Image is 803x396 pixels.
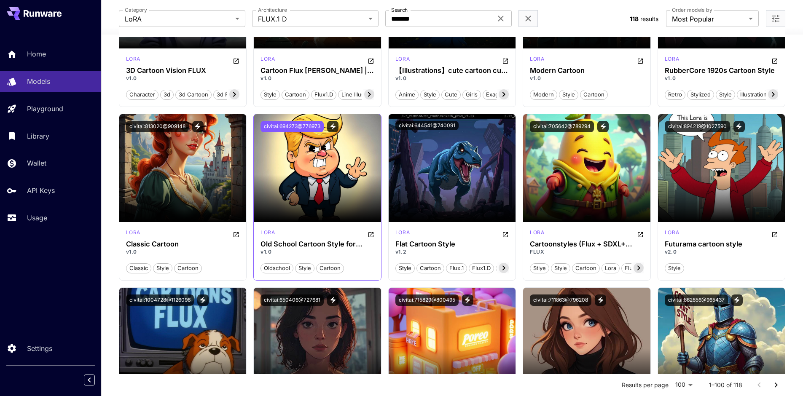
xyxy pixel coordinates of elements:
p: lora [395,229,410,236]
div: FLUX.1 D [665,55,679,65]
p: Results per page [622,381,669,389]
div: FLUX.1 D [261,229,275,239]
span: 118 [630,15,639,22]
p: lora [665,229,679,236]
span: stylized [688,91,714,99]
label: Order models by [672,6,712,13]
span: character [126,91,158,99]
span: style [716,91,735,99]
span: 3d render [214,91,247,99]
button: style [395,262,415,273]
button: Open more filters [771,13,781,24]
span: style [665,264,684,273]
button: style [261,89,280,100]
span: cartoon [417,264,444,273]
p: Home [27,49,46,59]
button: flux1.d [469,262,494,273]
span: Most Popular [672,14,745,24]
span: cute [442,91,460,99]
span: modern [530,91,557,99]
button: classic [126,262,151,273]
button: cartoon [572,262,600,273]
button: 3d [160,89,174,100]
button: anime [395,89,419,100]
button: Open in CivitAI [368,229,374,239]
button: Open in CivitAI [233,55,239,65]
button: style [153,262,172,273]
div: Old School Cartoon Style for FLUX [261,240,374,248]
div: Cartoon Flux Lora | Line Warm Illustration [261,67,374,75]
button: View trigger words [597,121,609,132]
span: flux1.s [496,264,520,273]
span: girls [463,91,481,99]
p: lora [126,229,140,236]
span: exaggerated expressions, [483,91,557,99]
p: v2.0 [665,248,779,256]
span: cartoon [175,264,201,273]
h3: RubberCore 1920s Cartoon Style [665,67,779,75]
button: style [551,262,570,273]
p: v1.2 [395,248,509,256]
div: FLUX.1 D [530,55,544,65]
button: cartoon [416,262,444,273]
button: cartoon [282,89,309,100]
button: cartoon [580,89,608,100]
button: civitai:813020@909148 [126,121,189,132]
button: illustration [737,89,770,100]
span: cartoon [317,264,344,273]
div: FLUX.1 D [126,229,140,239]
button: civitai:894219@1027590 [665,121,730,132]
span: illustration [737,91,770,99]
p: 1–100 of 118 [709,381,742,389]
p: Settings [27,343,52,353]
p: lora [530,55,544,63]
button: civitai:1004728@1126096 [126,294,194,306]
h3: Cartoonstyles (Flux + SDXL+ PONY) [530,240,644,248]
span: anime [396,91,418,99]
button: oldschool [261,262,293,273]
button: civitai:715829@800495 [395,294,459,306]
button: Open in CivitAI [233,229,239,239]
button: 3d cartoon [175,89,212,100]
p: lora [261,229,275,236]
p: Usage [27,213,47,223]
button: civitai:650406@727681 [261,294,324,306]
span: flux.1 [446,264,467,273]
div: 100 [672,379,696,391]
button: cute [441,89,461,100]
div: Chat Widget [761,356,803,396]
p: v1.0 [395,75,509,82]
span: LoRA [125,14,232,24]
button: civitai:711863@796208 [530,294,591,306]
div: Collapse sidebar [90,372,101,388]
span: flux1.d [469,264,494,273]
button: stlye [530,262,549,273]
div: FLUX.1 D [261,55,275,65]
span: cartoon [282,91,309,99]
span: 3d cartoon [176,91,211,99]
button: flux1.d [311,89,336,100]
button: View trigger words [462,294,473,306]
span: flux1.d [622,264,646,273]
span: style [396,264,414,273]
p: v1.0 [530,75,644,82]
button: civitai:694273@776973 [261,121,324,132]
div: FLUX.1 D [395,55,410,65]
button: lora [602,262,620,273]
button: civitai:644541@740091 [395,121,459,130]
div: 3D Cartoon Vision FLUX [126,67,240,75]
button: View trigger words [327,294,338,306]
label: Category [125,6,147,13]
button: girls [462,89,481,100]
button: flux1.s [496,262,521,273]
span: lora [602,264,619,273]
button: line illustration [338,89,384,100]
p: v1.0 [126,248,240,256]
button: 3d render [213,89,247,100]
h3: 【Illustrations】cute cartoon cute manga FLUX [395,67,509,75]
button: style [665,262,684,273]
p: v1.0 [665,75,779,82]
p: lora [126,55,140,63]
